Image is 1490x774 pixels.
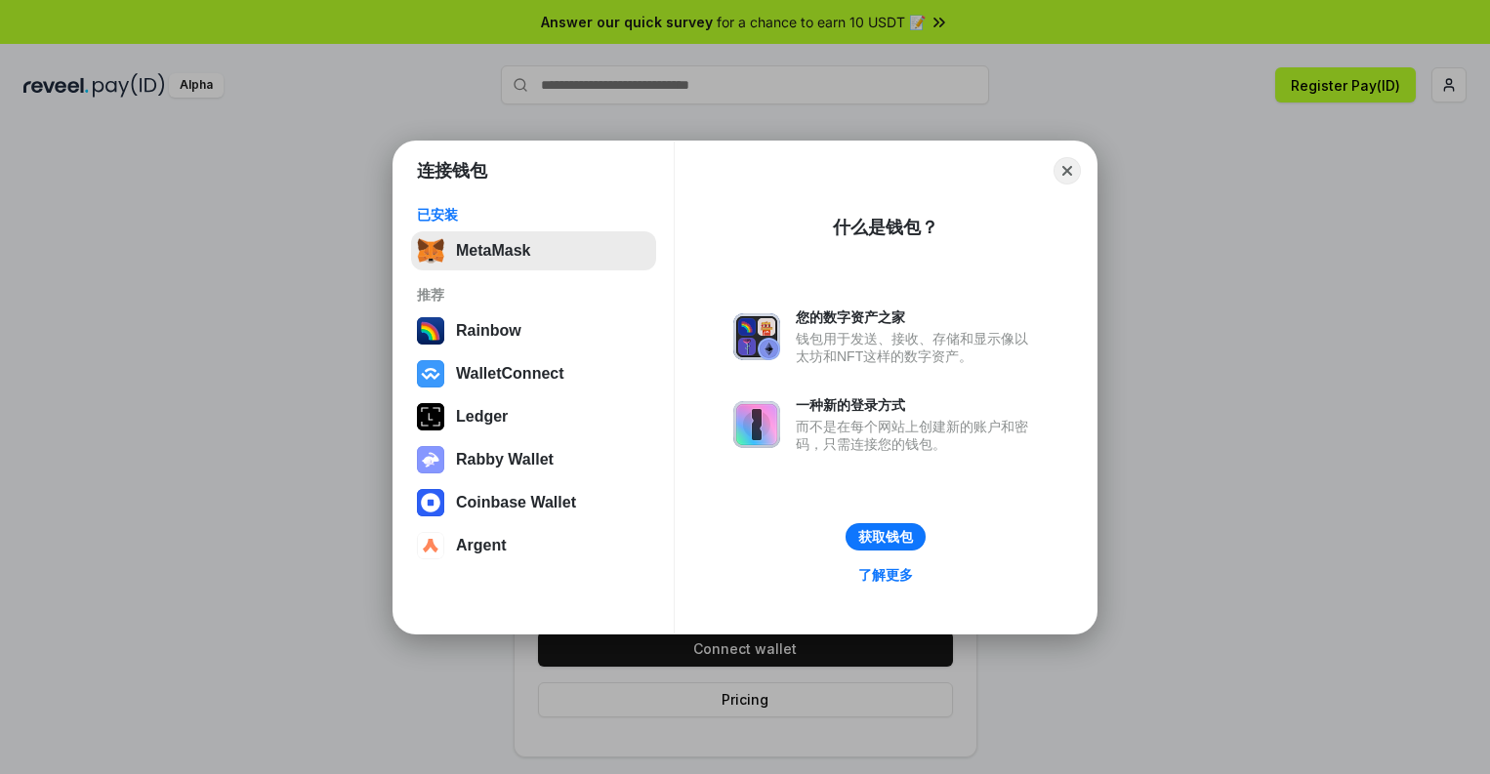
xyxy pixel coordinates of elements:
img: svg+xml,%3Csvg%20width%3D%2228%22%20height%3D%2228%22%20viewBox%3D%220%200%2028%2028%22%20fill%3D... [417,532,444,559]
h1: 连接钱包 [417,159,487,183]
div: Ledger [456,408,508,426]
button: 获取钱包 [846,523,926,550]
div: 了解更多 [858,566,913,584]
div: Rabby Wallet [456,451,554,468]
button: MetaMask [411,231,656,270]
div: 一种新的登录方式 [796,396,1038,414]
div: Coinbase Wallet [456,494,576,511]
div: 推荐 [417,286,650,304]
div: 已安装 [417,206,650,224]
button: Coinbase Wallet [411,483,656,522]
div: WalletConnect [456,365,564,383]
div: Rainbow [456,322,521,340]
img: svg+xml,%3Csvg%20width%3D%2228%22%20height%3D%2228%22%20viewBox%3D%220%200%2028%2028%22%20fill%3D... [417,489,444,516]
div: 获取钱包 [858,528,913,546]
button: Ledger [411,397,656,436]
div: 而不是在每个网站上创建新的账户和密码，只需连接您的钱包。 [796,418,1038,453]
img: svg+xml,%3Csvg%20xmlns%3D%22http%3A%2F%2Fwww.w3.org%2F2000%2Fsvg%22%20width%3D%2228%22%20height%3... [417,403,444,430]
button: WalletConnect [411,354,656,393]
button: Rainbow [411,311,656,350]
div: 钱包用于发送、接收、存储和显示像以太坊和NFT这样的数字资产。 [796,330,1038,365]
img: svg+xml,%3Csvg%20xmlns%3D%22http%3A%2F%2Fwww.w3.org%2F2000%2Fsvg%22%20fill%3D%22none%22%20viewBox... [733,401,780,448]
img: svg+xml,%3Csvg%20width%3D%22120%22%20height%3D%22120%22%20viewBox%3D%220%200%20120%20120%22%20fil... [417,317,444,345]
div: 什么是钱包？ [833,216,938,239]
a: 了解更多 [847,562,925,588]
img: svg+xml,%3Csvg%20xmlns%3D%22http%3A%2F%2Fwww.w3.org%2F2000%2Fsvg%22%20fill%3D%22none%22%20viewBox... [417,446,444,473]
button: Close [1054,157,1081,184]
img: svg+xml,%3Csvg%20width%3D%2228%22%20height%3D%2228%22%20viewBox%3D%220%200%2028%2028%22%20fill%3D... [417,360,444,387]
div: Argent [456,537,507,554]
div: 您的数字资产之家 [796,308,1038,326]
button: Rabby Wallet [411,440,656,479]
div: MetaMask [456,242,530,260]
img: svg+xml,%3Csvg%20xmlns%3D%22http%3A%2F%2Fwww.w3.org%2F2000%2Fsvg%22%20fill%3D%22none%22%20viewBox... [733,313,780,360]
img: svg+xml,%3Csvg%20fill%3D%22none%22%20height%3D%2233%22%20viewBox%3D%220%200%2035%2033%22%20width%... [417,237,444,265]
button: Argent [411,526,656,565]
